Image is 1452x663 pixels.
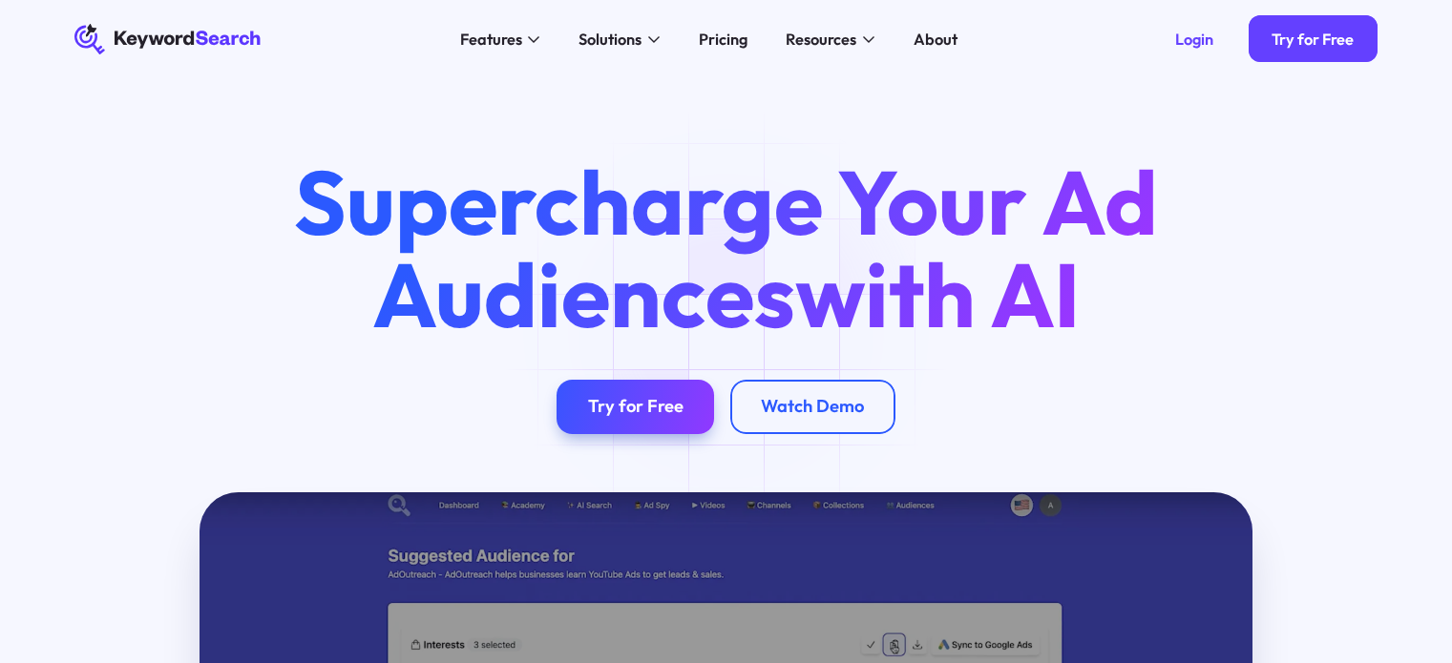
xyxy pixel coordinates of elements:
[914,28,957,52] div: About
[901,24,969,55] a: About
[588,396,684,418] div: Try for Free
[761,396,864,418] div: Watch Demo
[786,28,856,52] div: Resources
[460,28,522,52] div: Features
[1249,15,1378,62] a: Try for Free
[1272,30,1354,49] div: Try for Free
[686,24,759,55] a: Pricing
[795,238,1081,350] span: with AI
[1175,30,1213,49] div: Login
[579,28,642,52] div: Solutions
[258,155,1193,341] h1: Supercharge Your Ad Audiences
[557,380,714,434] a: Try for Free
[699,28,747,52] div: Pricing
[1151,15,1236,62] a: Login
